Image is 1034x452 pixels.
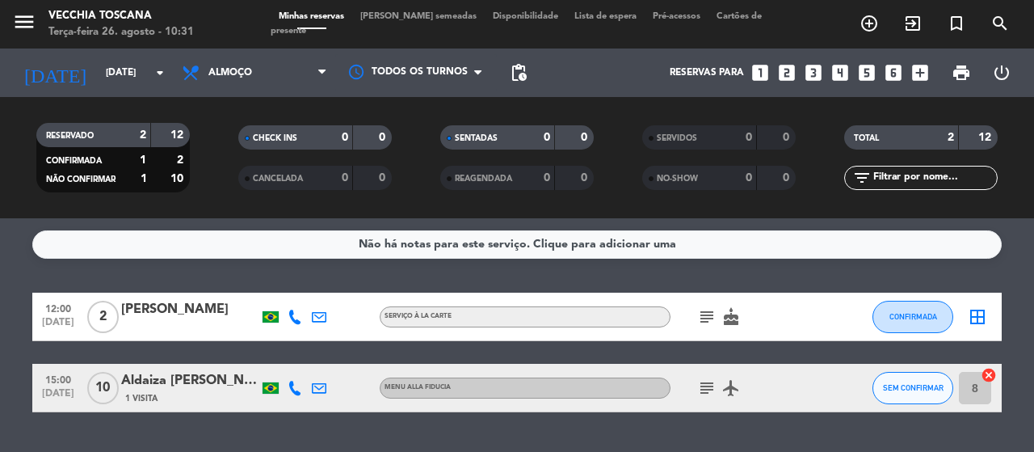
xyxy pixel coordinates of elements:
strong: 2 [948,132,954,143]
i: subject [697,378,717,398]
span: Menu alla Fiducia [385,384,451,391]
span: 10 [87,372,119,404]
button: SEM CONFIRMAR [872,372,953,404]
span: CONFIRMADA [889,312,937,321]
strong: 0 [379,132,389,143]
i: search [990,14,1010,33]
span: CONFIRMADA [46,157,102,165]
i: airplanemode_active [721,378,741,398]
span: SERVIDOS [657,134,697,142]
i: power_settings_new [992,63,1011,82]
strong: 0 [783,172,792,184]
span: Disponibilidade [485,12,566,21]
strong: 12 [170,129,187,141]
button: menu [12,10,36,40]
i: add_circle_outline [860,14,879,33]
input: Filtrar por nome... [872,169,997,187]
strong: 1 [141,173,147,184]
div: Vecchia Toscana [48,8,194,24]
span: Pré-acessos [645,12,708,21]
span: print [952,63,971,82]
i: cancel [981,367,997,383]
strong: 2 [177,154,187,166]
span: Lista de espera [566,12,645,21]
span: Serviço à la carte [385,313,452,319]
i: add_box [910,62,931,83]
span: CHECK INS [253,134,297,142]
span: pending_actions [509,63,528,82]
strong: 0 [342,172,348,184]
i: looks_two [776,62,797,83]
span: [DATE] [38,317,78,336]
span: Almoço [208,67,252,78]
button: CONFIRMADA [872,301,953,333]
div: Terça-feira 26. agosto - 10:31 [48,24,194,40]
span: [PERSON_NAME] semeadas [352,12,485,21]
span: 12:00 [38,298,78,317]
strong: 0 [746,132,752,143]
span: Minhas reservas [271,12,352,21]
i: filter_list [852,168,872,188]
strong: 0 [746,172,752,184]
span: Reservas para [670,67,744,78]
span: TOTAL [854,134,879,142]
span: RESERVADO [46,132,94,140]
strong: 0 [581,172,591,184]
span: [DATE] [38,388,78,407]
i: turned_in_not [947,14,966,33]
i: subject [697,307,717,327]
i: arrow_drop_down [150,63,170,82]
span: 15:00 [38,370,78,388]
strong: 10 [170,173,187,184]
strong: 0 [342,132,348,143]
i: looks_one [750,62,771,83]
strong: 0 [783,132,792,143]
i: looks_6 [883,62,904,83]
strong: 1 [140,154,146,166]
i: looks_5 [856,62,877,83]
strong: 0 [544,132,550,143]
strong: 0 [544,172,550,184]
i: menu [12,10,36,34]
div: [PERSON_NAME] [121,299,258,320]
i: looks_4 [830,62,851,83]
div: Não há notas para este serviço. Clique para adicionar uma [359,235,676,254]
i: exit_to_app [903,14,923,33]
span: SEM CONFIRMAR [883,383,944,392]
span: SENTADAS [455,134,498,142]
i: [DATE] [12,55,98,91]
div: LOG OUT [981,49,1022,97]
strong: 0 [379,172,389,184]
i: border_all [968,307,987,327]
strong: 12 [978,132,994,143]
i: cake [721,307,741,327]
div: Aldaiza [PERSON_NAME] Pinto [PERSON_NAME] [121,370,258,391]
strong: 2 [140,129,146,141]
span: CANCELADA [253,175,303,183]
span: 1 Visita [125,392,158,405]
i: looks_3 [803,62,824,83]
strong: 0 [581,132,591,143]
span: NÃO CONFIRMAR [46,175,116,184]
span: REAGENDADA [455,175,512,183]
span: 2 [87,301,119,333]
span: NO-SHOW [657,175,698,183]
